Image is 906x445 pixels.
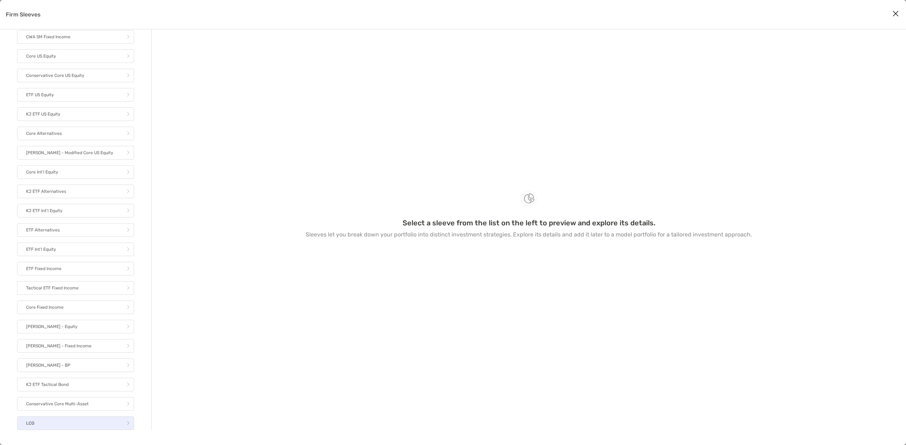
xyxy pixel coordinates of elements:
[17,339,134,353] a: [PERSON_NAME] - Fixed Income
[17,107,134,121] a: KJ ETF US Equity
[17,30,134,44] a: CWA SM Fixed Income
[26,303,64,312] p: Core Fixed Income
[306,230,752,239] p: Sleeves let you break down your portfolio into distinct investment strategies. Explore its detail...
[17,185,134,198] a: KJ ETF Alternatives
[17,281,134,295] a: Tactical ETF Fixed Income
[26,168,58,177] p: Core Int'l Equity
[26,380,69,389] p: KJ ETF Tactical Bond
[26,33,70,41] p: CWA SM Fixed Income
[17,262,134,275] a: ETF Fixed Income
[17,378,134,391] a: KJ ETF Tactical Bond
[17,204,134,217] a: KJ ETF Int'l Equity
[26,206,63,215] p: KJ ETF Int'l Equity
[26,264,61,273] p: ETF Fixed Income
[17,49,134,63] a: Core US Equity
[26,52,56,61] p: Core US Equity
[26,361,70,370] p: [PERSON_NAME] - BP
[26,226,60,235] p: ETF Alternatives
[26,110,60,119] p: KJ ETF US Equity
[17,146,134,160] a: [PERSON_NAME] - Modified Core US Equity
[26,91,54,99] p: ETF US Equity
[26,187,66,196] p: KJ ETF Alternatives
[26,245,56,254] p: ETF Int'l Equity
[6,10,41,19] p: Firm Sleeves
[26,342,92,351] p: [PERSON_NAME] - Fixed Income
[17,127,134,140] a: Core Alternatives
[17,223,134,237] a: ETF Alternatives
[17,416,134,430] a: LCG
[26,419,34,428] p: LCG
[403,219,655,227] h3: Select a sleeve from the list on the left to preview and explore its details.
[17,397,134,411] a: Conservative Core Multi-Asset
[17,69,134,82] a: Conservative Core US Equity
[26,129,62,138] p: Core Alternatives
[17,300,134,314] a: Core Fixed Income
[26,322,78,331] p: [PERSON_NAME] - Equity
[17,320,134,333] a: [PERSON_NAME] - Equity
[17,88,134,102] a: ETF US Equity
[17,243,134,256] a: ETF Int'l Equity
[26,400,89,409] p: Conservative Core Multi-Asset
[890,9,901,19] button: Close modal
[17,165,134,179] a: Core Int'l Equity
[17,358,134,372] a: [PERSON_NAME] - BP
[26,148,113,157] p: [PERSON_NAME] - Modified Core US Equity
[26,71,84,80] p: Conservative Core US Equity
[26,284,79,293] p: Tactical ETF Fixed Income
